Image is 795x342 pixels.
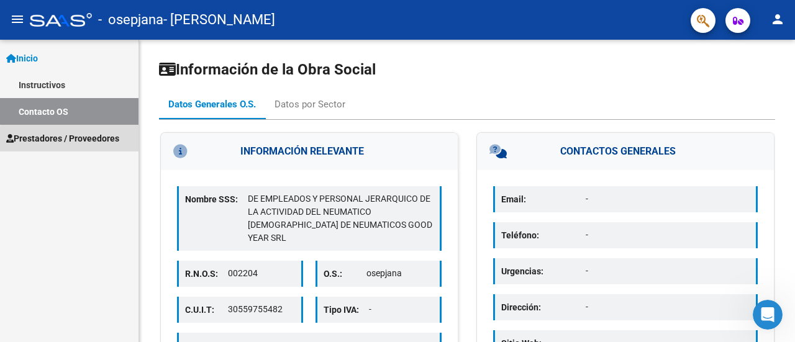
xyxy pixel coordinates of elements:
[159,60,775,79] h1: Información de la Obra Social
[501,228,586,242] p: Teléfono:
[6,132,119,145] span: Prestadores / Proveedores
[586,264,750,277] p: -
[6,52,38,65] span: Inicio
[369,303,434,316] p: -
[228,267,295,280] p: 002204
[185,267,228,281] p: R.N.O.S:
[477,133,774,170] h3: CONTACTOS GENERALES
[185,192,248,206] p: Nombre SSS:
[324,267,366,281] p: O.S.:
[98,6,163,34] span: - osepjana
[168,97,256,111] div: Datos Generales O.S.
[163,6,275,34] span: - [PERSON_NAME]
[185,303,228,317] p: C.U.I.T:
[228,303,295,316] p: 30559755482
[501,192,586,206] p: Email:
[248,192,434,245] p: DE EMPLEADOS Y PERSONAL JERARQUICO DE LA ACTIVIDAD DEL NEUMATICO [DEMOGRAPHIC_DATA] DE NEUMATICOS...
[770,12,785,27] mat-icon: person
[275,97,345,111] div: Datos por Sector
[753,300,783,330] iframe: Intercom live chat
[586,192,750,205] p: -
[161,133,458,170] h3: INFORMACIÓN RELEVANTE
[586,300,750,313] p: -
[586,228,750,241] p: -
[501,300,586,314] p: Dirección:
[10,12,25,27] mat-icon: menu
[324,303,369,317] p: Tipo IVA:
[366,267,434,280] p: osepjana
[501,264,586,278] p: Urgencias:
